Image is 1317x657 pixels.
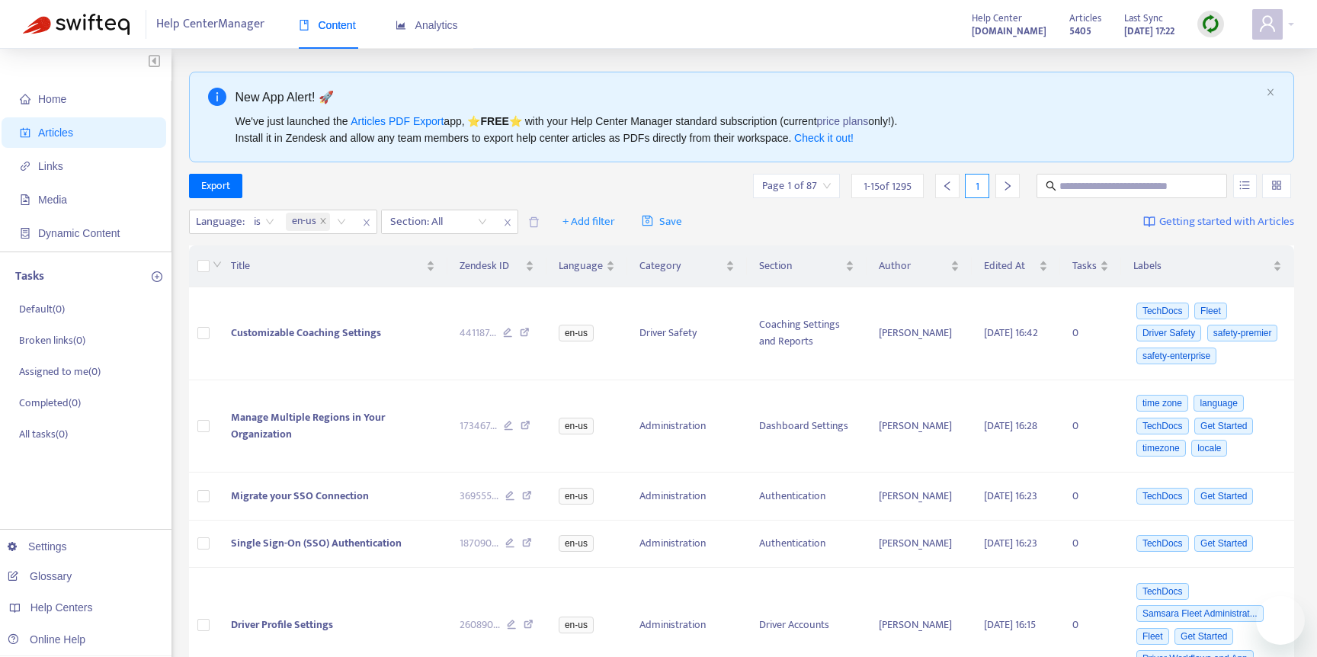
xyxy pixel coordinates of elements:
[351,115,444,127] a: Articles PDF Export
[759,258,842,274] span: Section
[559,488,594,505] span: en-us
[972,22,1046,40] a: [DOMAIN_NAME]
[38,127,73,139] span: Articles
[864,178,912,194] span: 1 - 15 of 1295
[20,194,30,205] span: file-image
[1060,380,1121,473] td: 0
[231,258,423,274] span: Title
[460,258,522,274] span: Zendesk ID
[1174,628,1233,645] span: Get Started
[627,473,747,521] td: Administration
[984,616,1036,633] span: [DATE] 16:15
[559,325,594,341] span: en-us
[817,115,869,127] a: price plans
[20,161,30,171] span: link
[984,487,1037,505] span: [DATE] 16:23
[8,540,67,553] a: Settings
[1266,88,1275,98] button: close
[1124,23,1174,40] strong: [DATE] 17:22
[630,210,694,234] button: saveSave
[747,245,867,287] th: Section
[1060,473,1121,521] td: 0
[460,325,496,341] span: 441187 ...
[1069,10,1101,27] span: Articles
[1194,395,1243,412] span: language
[1072,258,1097,274] span: Tasks
[1239,180,1250,191] span: unordered-list
[38,93,66,105] span: Home
[747,380,867,473] td: Dashboard Settings
[231,534,402,552] span: Single Sign-On (SSO) Authentication
[984,258,1036,274] span: Edited At
[254,210,274,233] span: is
[498,213,518,232] span: close
[357,213,377,232] span: close
[747,473,867,521] td: Authentication
[396,20,406,30] span: area-chart
[38,160,63,172] span: Links
[1069,23,1091,40] strong: 5405
[460,617,500,633] span: 260890 ...
[1136,303,1189,319] span: TechDocs
[984,324,1038,341] span: [DATE] 16:42
[236,113,1261,146] div: We've just launched the app, ⭐ ⭐️ with your Help Center Manager standard subscription (current on...
[1143,210,1294,234] a: Getting started with Articles
[19,332,85,348] p: Broken links ( 0 )
[867,245,972,287] th: Author
[219,245,447,287] th: Title
[972,245,1060,287] th: Edited At
[213,260,222,269] span: down
[528,216,540,228] span: delete
[201,178,230,194] span: Export
[1136,628,1169,645] span: Fleet
[546,245,627,287] th: Language
[1191,440,1227,457] span: locale
[231,487,369,505] span: Migrate your SSO Connection
[984,534,1037,552] span: [DATE] 16:23
[627,245,747,287] th: Category
[19,364,101,380] p: Assigned to me ( 0 )
[627,287,747,380] td: Driver Safety
[1136,605,1264,622] span: Samsara Fleet Administrat...
[972,23,1046,40] strong: [DOMAIN_NAME]
[299,19,356,31] span: Content
[1002,181,1013,191] span: right
[15,268,44,286] p: Tasks
[747,287,867,380] td: Coaching Settings and Reports
[642,213,682,231] span: Save
[152,271,162,282] span: plus-circle
[867,473,972,521] td: [PERSON_NAME]
[1136,488,1189,505] span: TechDocs
[480,115,508,127] b: FREE
[559,418,594,434] span: en-us
[1136,395,1188,412] span: time zone
[19,395,81,411] p: Completed ( 0 )
[559,258,603,274] span: Language
[867,287,972,380] td: [PERSON_NAME]
[1201,14,1220,34] img: sync.dc5367851b00ba804db3.png
[396,19,458,31] span: Analytics
[559,535,594,552] span: en-us
[942,181,953,191] span: left
[984,417,1037,434] span: [DATE] 16:28
[460,488,498,505] span: 369555 ...
[190,210,247,233] span: Language :
[562,213,615,231] span: + Add filter
[747,521,867,569] td: Authentication
[965,174,989,198] div: 1
[1060,287,1121,380] td: 0
[236,88,1261,107] div: New App Alert! 🚀
[292,213,316,231] span: en-us
[20,228,30,239] span: container
[38,194,67,206] span: Media
[1159,213,1294,231] span: Getting started with Articles
[208,88,226,106] span: info-circle
[1136,440,1186,457] span: timezone
[1194,488,1253,505] span: Get Started
[627,380,747,473] td: Administration
[627,521,747,569] td: Administration
[447,245,546,287] th: Zendesk ID
[1233,174,1257,198] button: unordered-list
[38,227,120,239] span: Dynamic Content
[156,10,264,39] span: Help Center Manager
